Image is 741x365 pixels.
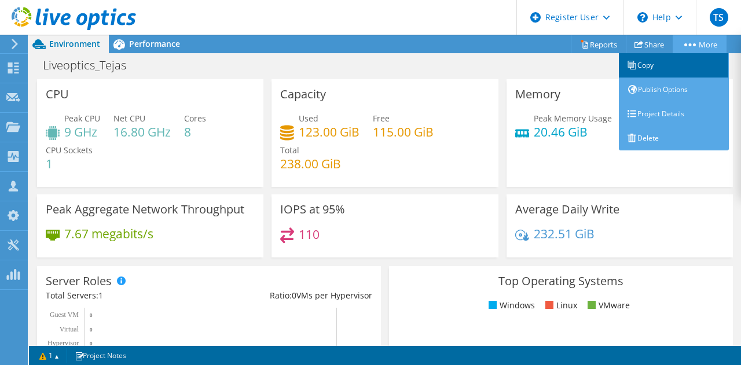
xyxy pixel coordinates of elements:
a: Delete [619,126,729,150]
span: 0 [292,290,296,301]
a: Project Details [619,102,729,126]
text: 0 [90,341,93,346]
h3: Capacity [280,88,326,101]
span: 1 [98,290,103,301]
h3: Average Daily Write [515,203,619,216]
span: CPU Sockets [46,145,93,156]
h4: 20.46 GiB [534,126,612,138]
text: Guest VM [50,311,79,319]
h4: 9 GHz [64,126,100,138]
span: Used [299,113,318,124]
div: Ratio: VMs per Hypervisor [209,289,372,302]
span: TS [710,8,728,27]
span: Total [280,145,299,156]
a: Project Notes [67,348,134,363]
h4: 16.80 GHz [113,126,171,138]
text: 0 [90,327,93,333]
h4: 7.67 megabits/s [64,227,153,240]
h4: 1 [46,157,93,170]
h3: IOPS at 95% [280,203,345,216]
a: Reports [571,35,626,53]
div: Total Servers: [46,289,209,302]
h4: 232.51 GiB [534,227,595,240]
h4: 238.00 GiB [280,157,341,170]
li: VMware [585,299,630,312]
svg: \n [637,12,648,23]
span: Free [373,113,390,124]
text: Hypervisor [47,339,79,347]
span: Peak Memory Usage [534,113,612,124]
span: Environment [49,38,100,49]
a: Publish Options [619,78,729,102]
h4: 110 [299,228,320,241]
span: Peak CPU [64,113,100,124]
h4: 123.00 GiB [299,126,360,138]
a: 1 [31,348,67,363]
h3: Memory [515,88,560,101]
a: Share [626,35,673,53]
h3: CPU [46,88,69,101]
h3: Peak Aggregate Network Throughput [46,203,244,216]
h4: 115.00 GiB [373,126,434,138]
span: Cores [184,113,206,124]
li: Linux [542,299,577,312]
span: Net CPU [113,113,145,124]
span: Performance [129,38,180,49]
text: Virtual [60,325,79,333]
h3: Top Operating Systems [398,275,724,287]
a: Copy [619,53,729,78]
a: More [673,35,727,53]
h1: Liveoptics_Tejas [38,59,144,72]
li: Windows [486,299,535,312]
text: 0 [90,312,93,318]
h4: 8 [184,126,206,138]
h3: Server Roles [46,275,112,287]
